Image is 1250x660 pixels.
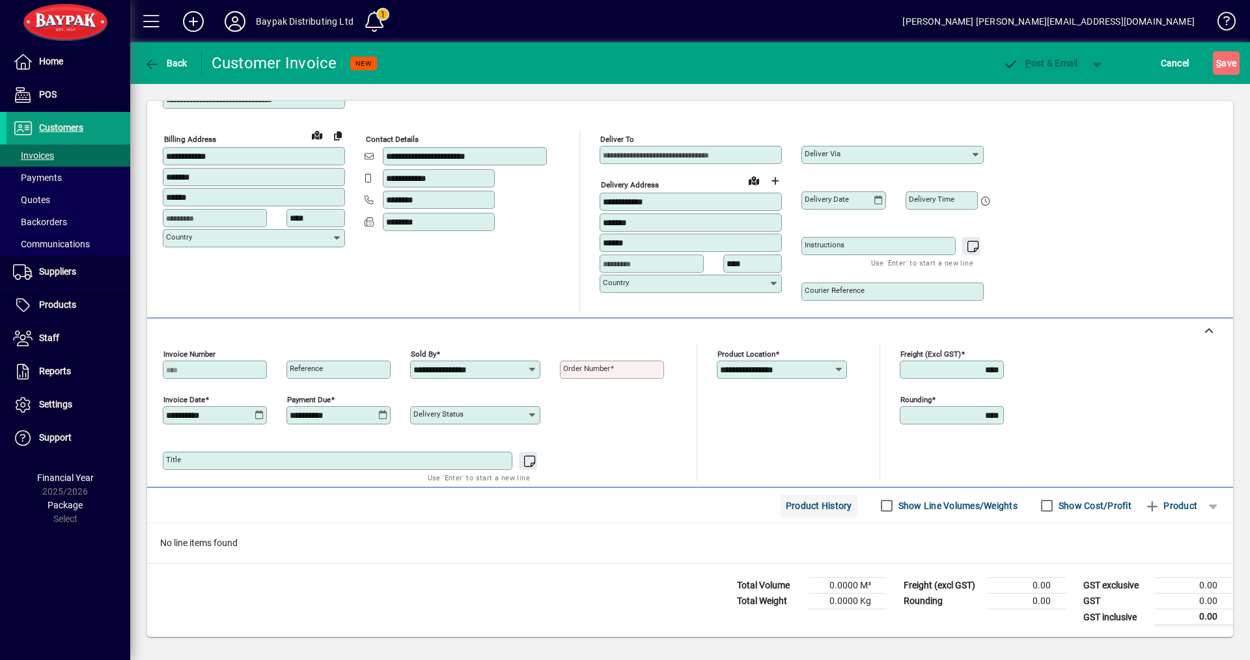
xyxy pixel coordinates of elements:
span: Home [39,56,63,66]
span: Products [39,299,76,310]
a: Backorders [7,211,130,233]
td: 0.00 [1155,594,1233,609]
mat-label: Sold by [411,350,436,359]
span: ost & Email [1003,58,1078,68]
mat-label: Title [166,455,181,464]
button: Add [173,10,214,33]
td: Total Weight [730,594,809,609]
mat-label: Delivery status [413,409,464,419]
span: Backorders [13,217,67,227]
td: 0.00 [988,578,1066,594]
mat-label: Product location [717,350,775,359]
a: Support [7,422,130,454]
span: Suppliers [39,266,76,277]
mat-label: Country [166,232,192,241]
label: Show Line Volumes/Weights [896,499,1018,512]
span: Quotes [13,195,50,205]
mat-label: Order number [563,364,610,373]
a: Payments [7,167,130,189]
td: 0.0000 M³ [809,578,887,594]
a: Staff [7,322,130,355]
span: NEW [355,59,372,68]
a: Home [7,46,130,78]
a: Communications [7,233,130,255]
mat-label: Reference [290,364,323,373]
a: Quotes [7,189,130,211]
div: Baypak Distributing Ltd [256,11,354,32]
td: 0.00 [1155,609,1233,626]
td: Rounding [897,594,988,609]
span: Payments [13,172,62,183]
mat-label: Country [603,278,629,287]
button: Copy to Delivery address [327,125,348,146]
mat-label: Invoice number [163,350,215,359]
button: Product [1138,494,1204,517]
span: Customers [39,122,83,133]
a: Suppliers [7,256,130,288]
a: Knowledge Base [1208,3,1234,45]
app-page-header-button: Back [130,51,202,75]
button: Save [1213,51,1240,75]
span: Back [144,58,187,68]
mat-label: Freight (excl GST) [900,350,961,359]
td: GST exclusive [1077,578,1155,594]
span: Financial Year [37,473,94,483]
mat-hint: Use 'Enter' to start a new line [871,255,973,270]
span: Staff [39,333,59,343]
label: Show Cost/Profit [1056,499,1132,512]
span: Package [48,500,83,510]
button: Cancel [1158,51,1193,75]
a: View on map [307,124,327,145]
td: 0.0000 Kg [809,594,887,609]
span: Product [1145,495,1197,516]
mat-hint: Use 'Enter' to start a new line [428,470,530,485]
span: Invoices [13,150,54,161]
mat-label: Courier Reference [805,286,865,295]
mat-label: Payment due [287,395,331,404]
span: Settings [39,399,72,409]
a: POS [7,79,130,111]
mat-label: Deliver via [805,149,840,158]
div: [PERSON_NAME] [PERSON_NAME][EMAIL_ADDRESS][DOMAIN_NAME] [902,11,1195,32]
span: Support [39,432,72,443]
span: S [1216,58,1221,68]
td: GST inclusive [1077,609,1155,626]
mat-label: Delivery time [909,195,954,204]
span: Cancel [1161,53,1189,74]
div: No line items found [147,523,1233,563]
a: View on map [743,170,764,191]
a: Products [7,289,130,322]
button: Profile [214,10,256,33]
td: 0.00 [988,594,1066,609]
mat-label: Instructions [805,240,844,249]
span: Communications [13,239,90,249]
a: Invoices [7,144,130,167]
span: Product History [786,495,852,516]
span: Reports [39,366,71,376]
button: Choose address [764,171,785,191]
a: Reports [7,355,130,388]
div: Customer Invoice [212,53,337,74]
span: POS [39,89,57,100]
mat-label: Deliver To [600,135,634,144]
button: Post & Email [996,51,1085,75]
mat-label: Invoice date [163,395,205,404]
td: Freight (excl GST) [897,578,988,594]
button: Back [141,51,191,75]
span: ave [1216,53,1236,74]
td: GST [1077,594,1155,609]
mat-label: Delivery date [805,195,849,204]
span: P [1025,58,1031,68]
td: 0.00 [1155,578,1233,594]
button: Product History [781,494,857,517]
mat-label: Rounding [900,395,932,404]
td: Total Volume [730,578,809,594]
a: Settings [7,389,130,421]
